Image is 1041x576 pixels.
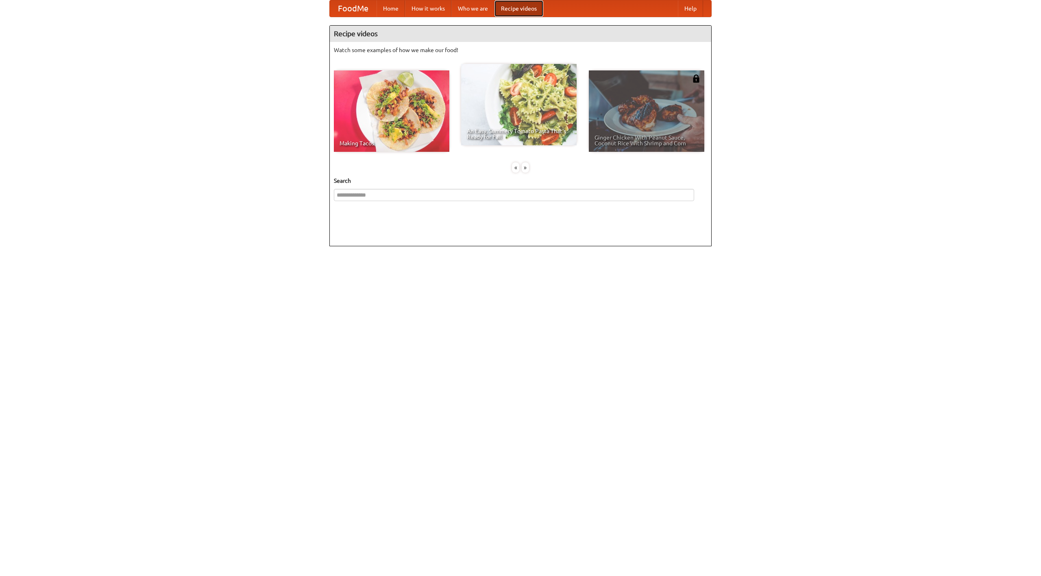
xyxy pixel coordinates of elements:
div: » [522,162,529,173]
a: Making Tacos [334,70,449,152]
a: Home [377,0,405,17]
a: How it works [405,0,451,17]
a: Help [678,0,703,17]
a: An Easy, Summery Tomato Pasta That's Ready for Fall [461,64,577,145]
h4: Recipe videos [330,26,711,42]
span: An Easy, Summery Tomato Pasta That's Ready for Fall [467,128,571,140]
a: FoodMe [330,0,377,17]
img: 483408.png [692,74,700,83]
a: Who we are [451,0,494,17]
p: Watch some examples of how we make our food! [334,46,707,54]
h5: Search [334,177,707,185]
span: Making Tacos [340,140,444,146]
a: Recipe videos [494,0,543,17]
div: « [512,162,519,173]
